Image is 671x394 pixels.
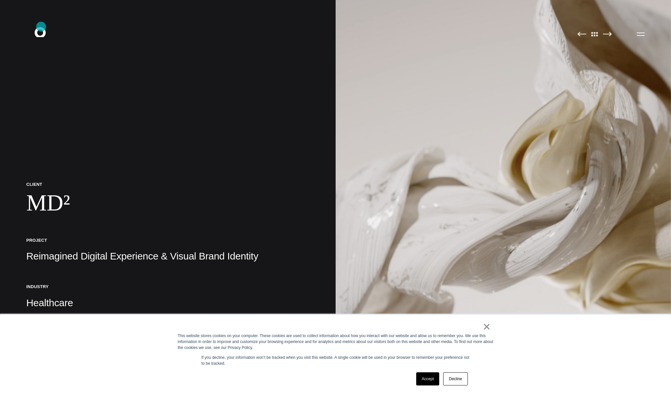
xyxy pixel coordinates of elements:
img: Previous Page [577,32,586,37]
div: This website stores cookies on your computer. These cookies are used to collect information about... [178,333,493,351]
img: Next Page [603,32,612,37]
p: Healthcare [26,296,309,309]
button: Open [633,27,649,41]
p: Reimagined Digital Experience & Visual Brand Identity [26,250,309,263]
h5: Industry [26,284,309,289]
h1: MD² [26,189,309,216]
a: Accept [416,372,440,385]
a: Decline [443,372,467,385]
h5: Project [26,237,309,243]
p: If you decline, your information won’t be tracked when you visit this website. A single cookie wi... [202,355,470,366]
p: Client [26,182,309,187]
img: All Pages [588,32,602,37]
a: × [483,324,491,330]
